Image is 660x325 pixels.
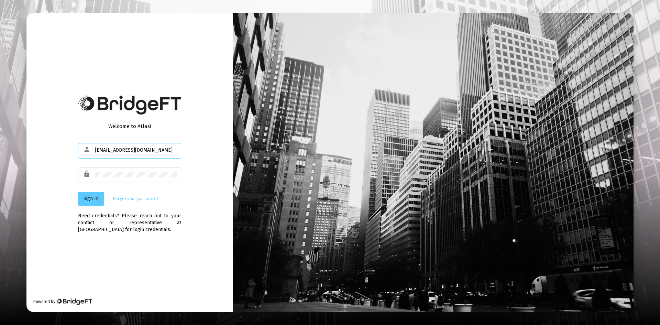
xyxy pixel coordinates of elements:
[56,298,92,305] img: Bridge Financial Technology Logo
[78,95,181,115] img: Bridge Financial Technology Logo
[84,196,99,202] span: Sign In
[33,298,92,305] div: Powered by
[78,192,104,206] button: Sign In
[78,206,181,233] div: Need credentials? Please reach out to your contact or representative at [GEOGRAPHIC_DATA] for log...
[83,170,91,178] mat-icon: lock
[95,148,177,153] input: Email or Username
[78,123,181,130] div: Welcome to Atlas!
[113,195,158,202] a: Forgot your password?
[83,145,91,154] mat-icon: person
